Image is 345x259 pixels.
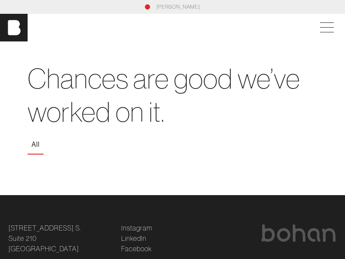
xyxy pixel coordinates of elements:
[121,233,147,243] a: LinkedIn
[28,136,44,154] button: All
[28,62,317,129] h1: Chances are good we’ve worked on it.
[260,224,336,242] img: bohan logo
[121,223,152,233] a: Instagram
[121,243,152,254] a: Facebook
[157,3,200,11] a: [PERSON_NAME]
[9,223,81,254] a: [STREET_ADDRESS] S.Suite 210[GEOGRAPHIC_DATA]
